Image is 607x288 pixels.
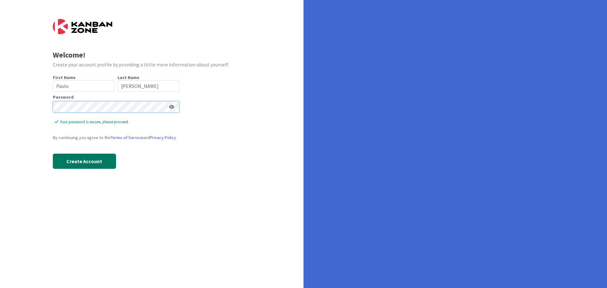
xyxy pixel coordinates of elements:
div: By continuing you agree to the and [53,134,179,141]
a: Terms of Service [111,135,143,140]
label: Password [53,95,74,99]
button: Create Account [53,154,116,169]
span: Your password is secure, please proceed. [55,119,179,125]
div: Create your account profile by providing a little more information about yourself. [53,61,251,68]
label: Last Name [118,75,139,80]
img: Kanban Zone [53,19,112,34]
label: First Name [53,75,76,80]
a: Privacy Policy [150,135,176,140]
div: Welcome! [53,49,251,61]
